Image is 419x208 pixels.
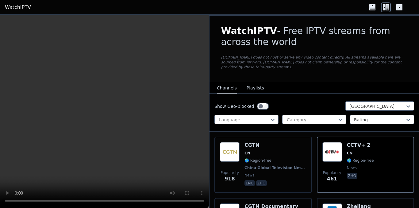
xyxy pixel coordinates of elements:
[220,142,240,162] img: CGTN
[221,170,239,175] span: Popularity
[256,180,267,186] p: zho
[221,25,277,36] span: WatchIPTV
[244,151,250,156] span: CN
[323,170,341,175] span: Popularity
[244,142,306,148] h6: CGTN
[217,82,237,94] button: Channels
[244,158,271,163] span: 🌎 Region-free
[347,151,353,156] span: CN
[244,173,254,178] span: news
[347,165,357,170] span: news
[5,4,31,11] a: WatchIPTV
[221,55,408,70] p: [DOMAIN_NAME] does not host or serve any video content directly. All streams available here are s...
[247,60,261,64] a: iptv-org
[225,175,235,183] span: 918
[347,158,374,163] span: 🌎 Region-free
[322,142,342,162] img: CCTV+ 2
[214,103,254,109] label: Show Geo-blocked
[247,82,264,94] button: Playlists
[244,165,305,170] span: China Global Television Network
[347,173,358,179] p: zho
[221,25,408,47] h1: - Free IPTV streams from across the world
[347,142,374,148] h6: CCTV+ 2
[327,175,337,183] span: 461
[244,180,255,186] p: eng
